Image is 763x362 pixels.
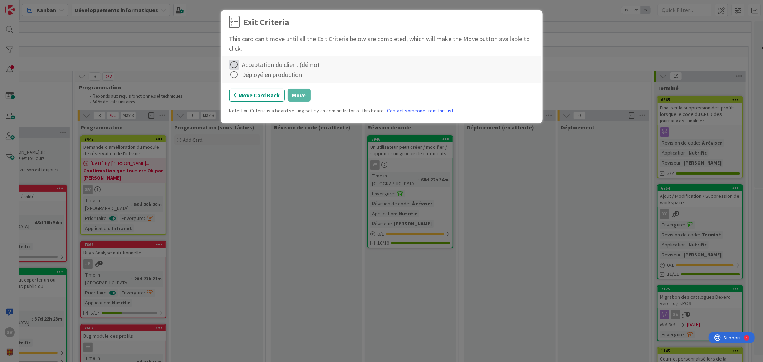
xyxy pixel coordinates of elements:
[229,34,534,53] div: This card can't move until all the Exit Criteria below are completed, which will make the Move bu...
[242,60,320,69] div: Acceptation du client (démo)
[242,70,302,79] div: Déployé en production
[15,1,33,10] span: Support
[387,107,455,114] a: Contact someone from this list.
[229,89,285,102] button: Move Card Back
[288,89,311,102] button: Move
[37,3,39,9] div: 4
[244,16,289,29] div: Exit Criteria
[229,107,534,114] div: Note: Exit Criteria is a board setting set by an administrator of this board.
